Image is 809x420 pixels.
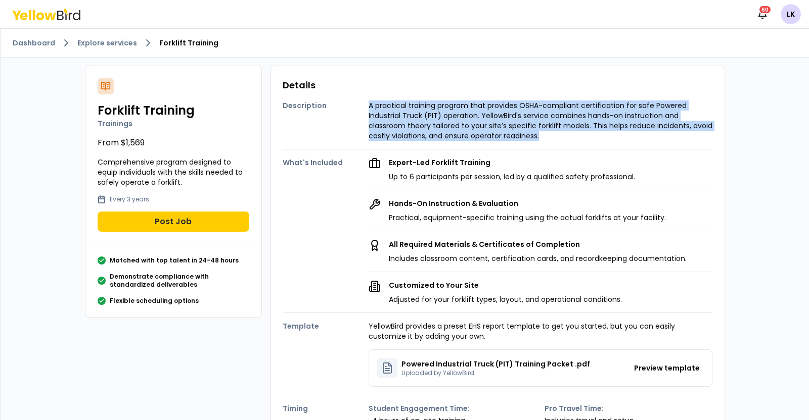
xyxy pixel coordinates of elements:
[98,137,249,149] p: From $1,569
[389,280,622,290] p: Customized to Your Site
[110,273,249,289] p: Demonstrate compliance with standardized deliverables
[283,157,369,168] h4: What's Included
[77,38,137,48] a: Explore services
[283,100,369,111] h4: Description
[389,157,635,168] p: Expert-Led Forklift Training
[13,37,797,49] nav: breadcrumb
[283,403,369,413] h4: Timing
[110,297,199,305] p: Flexible scheduling options
[159,38,218,48] span: Forklift Training
[389,294,622,304] p: Adjusted for your forklift types, layout, and operational conditions.
[110,256,239,265] p: Matched with top talent in 24-48 hours
[369,100,712,141] p: A practical training program that provides OSHA-compliant certification for safe Powered Industri...
[401,359,590,369] p: Powered Industrial Truck (PIT) Training Packet .pdf
[283,321,369,331] h4: Template
[98,119,249,129] p: Trainings
[752,4,773,24] button: 60
[389,239,687,249] p: All Required Materials & Certificates of Completion
[98,102,249,119] h2: Forklift Training
[545,403,712,413] strong: Pro Travel Time:
[13,38,55,48] a: Dashboard
[389,198,666,208] p: Hands-On Instruction & Evaluation
[758,5,772,14] div: 60
[630,360,704,376] button: Preview template
[98,212,249,232] button: Post Job
[389,172,635,182] p: Up to 6 participants per session, led by a qualified safety professional.
[781,4,801,24] span: LK
[369,321,712,341] p: YellowBird provides a preset EHS report template to get you started, but you can easily customize...
[98,157,249,187] p: Comprehensive program designed to equip individuals with the skills needed to safely operate a fo...
[283,78,712,92] h3: Details
[110,195,149,203] p: Every 3 years
[389,253,687,264] p: Includes classroom content, certification cards, and recordkeeping documentation.
[401,369,590,377] p: Uploaded by YellowBird
[369,403,536,413] strong: Student Engagement Time:
[389,213,666,223] p: Practical, equipment-specific training using the actual forklifts at your facility.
